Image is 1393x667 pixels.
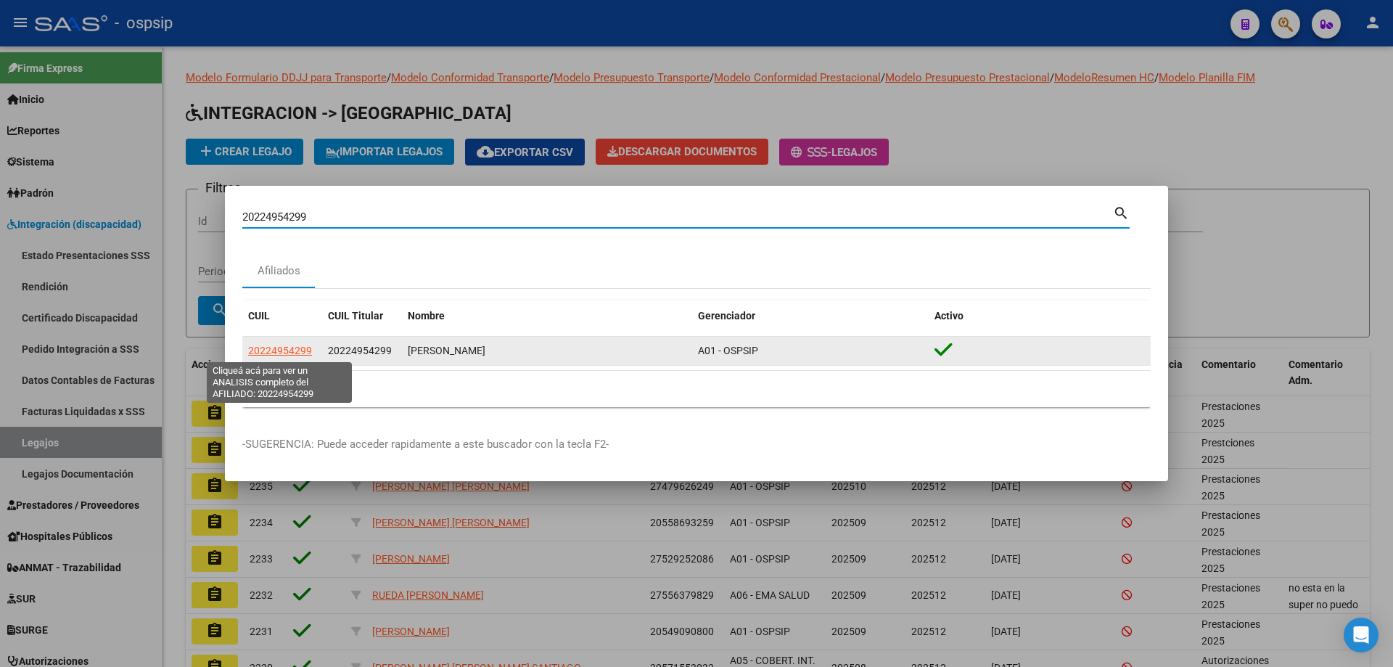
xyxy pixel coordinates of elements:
datatable-header-cell: CUIL [242,300,322,332]
p: -SUGERENCIA: Puede acceder rapidamente a este buscador con la tecla F2- [242,436,1151,453]
datatable-header-cell: CUIL Titular [322,300,402,332]
span: Nombre [408,310,445,322]
div: 1 total [242,371,1151,407]
span: CUIL Titular [328,310,383,322]
div: Open Intercom Messenger [1344,618,1378,652]
datatable-header-cell: Gerenciador [692,300,929,332]
datatable-header-cell: Nombre [402,300,692,332]
span: Activo [934,310,963,322]
span: 20224954299 [328,345,392,356]
div: [PERSON_NAME] [408,343,686,359]
datatable-header-cell: Activo [929,300,1151,332]
span: 20224954299 [248,345,312,356]
div: Afiliados [258,263,300,279]
mat-icon: search [1113,203,1130,221]
span: CUIL [248,310,270,322]
span: Gerenciador [698,310,755,322]
span: A01 - OSPSIP [698,345,758,356]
